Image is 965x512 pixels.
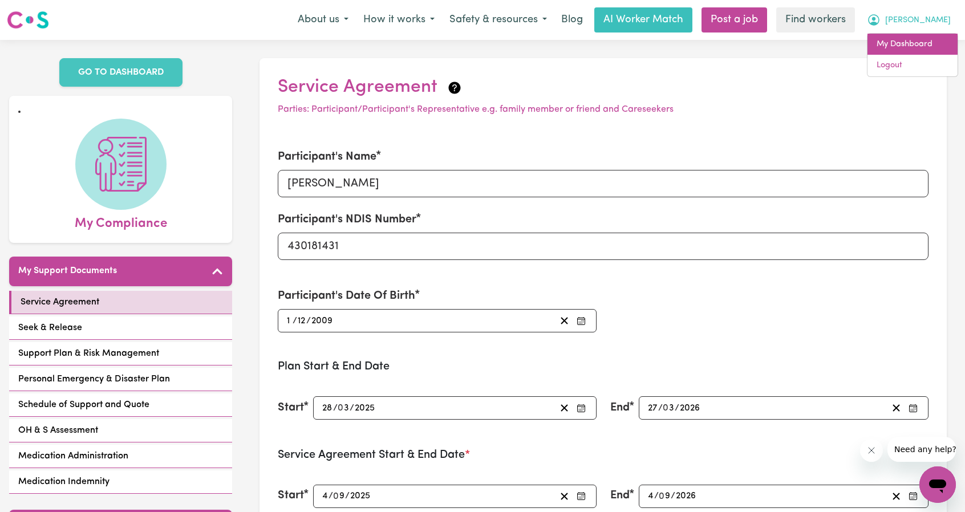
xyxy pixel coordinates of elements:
span: Medication Indemnity [18,475,110,489]
div: My Account [867,33,958,77]
span: 0 [338,404,343,413]
img: Careseekers logo [7,10,49,30]
a: Service Agreement [9,291,232,314]
a: GO TO DASHBOARD [59,58,183,87]
input: -- [334,489,345,504]
iframe: Close message [860,439,883,462]
input: -- [338,400,350,416]
input: -- [286,313,293,328]
button: How it works [356,8,442,32]
span: Personal Emergency & Disaster Plan [18,372,170,386]
span: Schedule of Support and Quote [18,398,149,412]
span: / [654,491,659,501]
span: / [345,491,350,501]
span: Medication Administration [18,449,128,463]
input: -- [297,313,306,328]
span: 0 [663,404,668,413]
span: / [658,403,663,413]
span: Seek & Release [18,321,82,335]
a: Find workers [776,7,855,32]
span: / [293,316,297,326]
input: -- [322,400,333,416]
h5: My Support Documents [18,266,117,277]
span: / [333,403,338,413]
label: Start [278,487,304,504]
iframe: Button to launch messaging window [919,466,956,503]
span: / [671,491,675,501]
h2: Service Agreement [278,76,928,98]
input: ---- [350,489,371,504]
a: Medication Indemnity [9,470,232,494]
label: Start [278,399,304,416]
iframe: Message from company [887,437,956,462]
h3: Plan Start & End Date [278,360,928,373]
span: My Compliance [75,210,167,234]
label: Participant's Name [278,148,376,165]
a: Seek & Release [9,316,232,340]
span: / [350,403,354,413]
span: 0 [333,491,339,501]
span: / [329,491,333,501]
input: ---- [675,489,697,504]
input: -- [647,489,654,504]
a: Logout [867,55,958,76]
a: Medication Administration [9,445,232,468]
label: End [610,487,630,504]
a: Personal Emergency & Disaster Plan [9,368,232,391]
span: Need any help? [7,8,69,17]
a: My Dashboard [867,34,958,55]
span: [PERSON_NAME] [885,14,951,27]
label: End [610,399,630,416]
button: My Support Documents [9,257,232,286]
a: Post a job [702,7,767,32]
a: Careseekers logo [7,7,49,33]
span: Support Plan & Risk Management [18,347,159,360]
span: / [306,316,311,326]
span: / [675,403,679,413]
span: Service Agreement [21,295,99,309]
input: -- [659,489,671,504]
input: -- [663,400,675,416]
label: Participant's Date Of Birth [278,287,415,304]
h3: Service Agreement Start & End Date [278,448,928,462]
a: Blog [554,7,590,32]
button: My Account [859,8,958,32]
input: ---- [354,400,376,416]
a: AI Worker Match [594,7,692,32]
span: 0 [659,491,664,501]
a: Schedule of Support and Quote [9,393,232,417]
a: OH & S Assessment [9,419,232,442]
input: -- [322,489,329,504]
span: OH & S Assessment [18,424,98,437]
button: About us [290,8,356,32]
p: Parties: Participant/Participant's Representative e.g. family member or friend and Careseekers [278,103,928,116]
input: ---- [679,400,701,416]
a: Support Plan & Risk Management [9,342,232,365]
button: Safety & resources [442,8,554,32]
input: -- [647,400,658,416]
input: ---- [311,313,333,328]
label: Participant's NDIS Number [278,211,416,228]
a: My Compliance [18,119,223,234]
